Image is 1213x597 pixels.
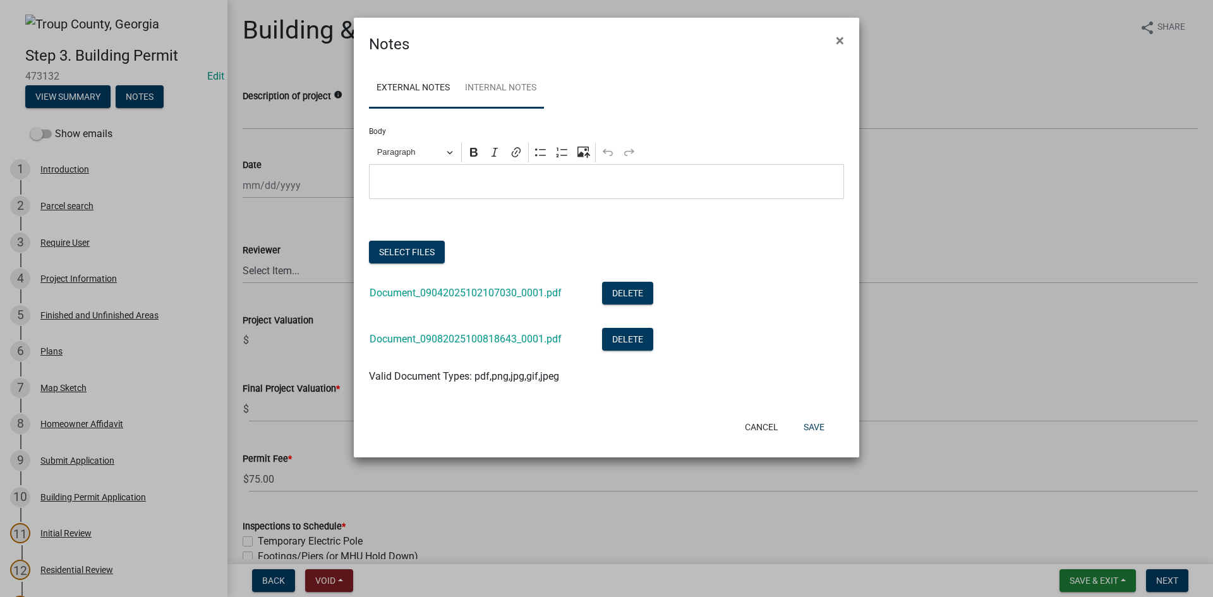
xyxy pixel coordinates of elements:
wm-modal-confirm: Delete Document [602,334,653,346]
button: Save [794,416,835,438]
span: Valid Document Types: pdf,png,jpg,gif,jpeg [369,370,559,382]
button: Cancel [735,416,788,438]
button: Delete [602,328,653,351]
div: Editor toolbar [369,140,844,164]
a: External Notes [369,68,457,109]
a: Document_09042025102107030_0001.pdf [370,287,562,299]
button: Paragraph, Heading [371,143,459,162]
a: Document_09082025100818643_0001.pdf [370,333,562,345]
span: Paragraph [377,145,443,160]
span: × [836,32,844,49]
label: Body [369,128,386,135]
button: Close [826,23,854,58]
div: Editor editing area: main. Press Alt+0 for help. [369,164,844,199]
a: Internal Notes [457,68,544,109]
button: Delete [602,282,653,305]
h4: Notes [369,33,409,56]
wm-modal-confirm: Delete Document [602,288,653,300]
button: Select files [369,241,445,263]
